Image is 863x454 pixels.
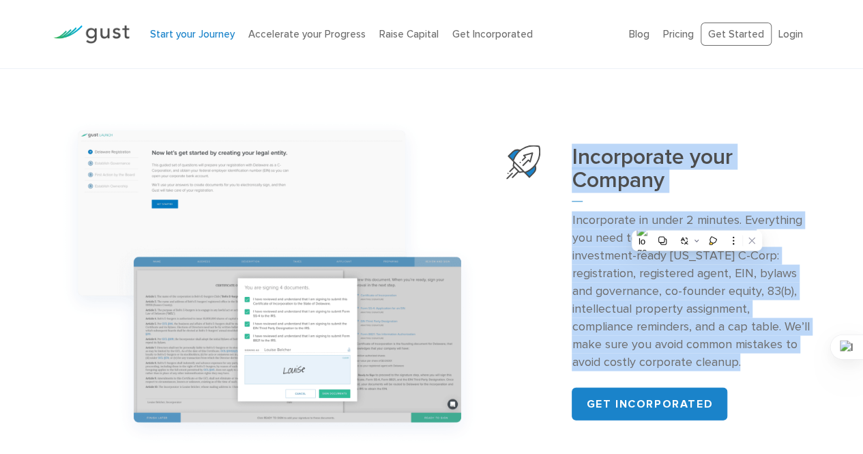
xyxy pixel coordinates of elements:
img: Gust Logo [53,25,130,44]
a: Get Incorporated [452,28,533,40]
a: Pricing [663,28,694,40]
a: Blog [629,28,649,40]
p: Incorporate in under 2 minutes. Everything you need to form and maintain an investment-ready [US_... [572,211,809,370]
a: Get incorporated [572,387,727,420]
a: Start your Journey [150,28,235,40]
a: Get Started [701,23,772,46]
a: Accelerate your Progress [248,28,366,40]
img: Group 1167 [53,111,486,453]
img: Start Your Company [506,145,540,179]
a: Login [778,28,803,40]
h3: Incorporate your Company [572,145,809,202]
a: Raise Capital [379,28,439,40]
